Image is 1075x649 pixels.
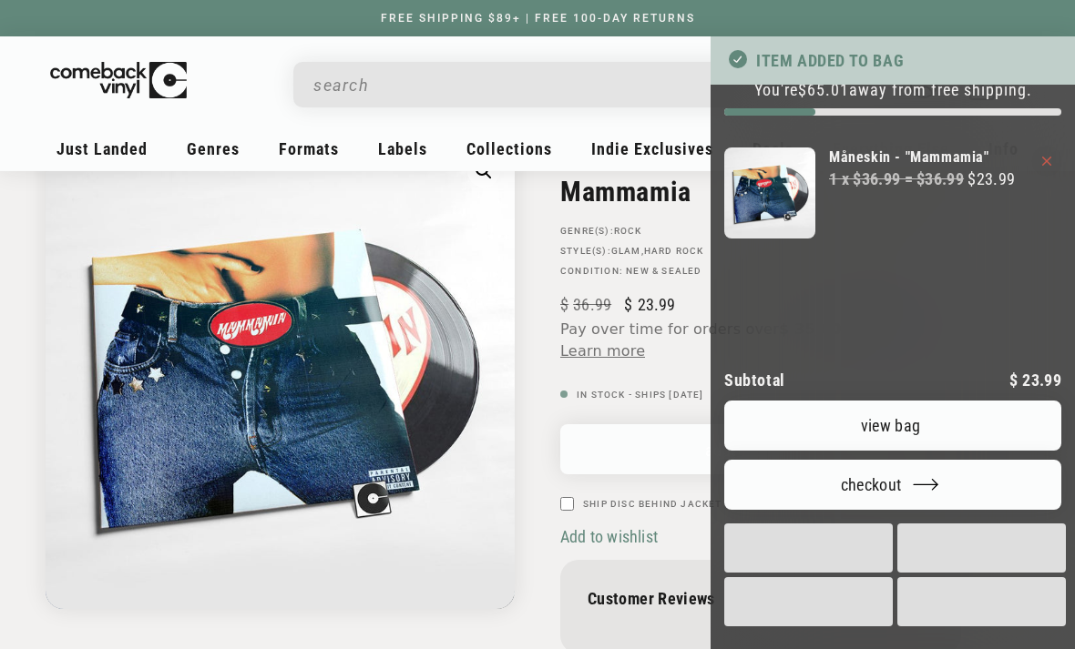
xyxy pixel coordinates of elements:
[829,169,964,188] s: 1 x $36.99 = $36.99
[798,80,849,99] span: $65.01
[1009,372,1061,389] p: 23.99
[724,401,1061,451] a: View bag
[967,169,1015,188] strong: $23.99
[724,80,1061,99] p: You're away from free shipping.
[724,460,1061,510] button: Checkout
[829,147,1015,167] a: Måneskin - "Mammamia"
[1042,157,1051,166] button: Remove Måneskin - "Mammamia"
[711,36,1075,85] div: Item added to bag
[1009,370,1018,390] span: $
[724,372,785,389] h2: Subtotal
[711,36,1075,649] div: Your bag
